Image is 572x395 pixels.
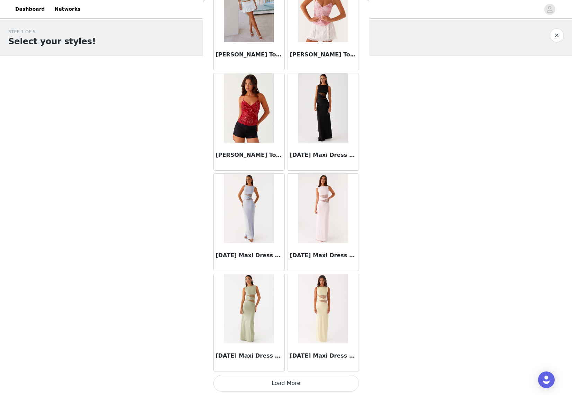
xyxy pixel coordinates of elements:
[290,352,357,360] h3: [DATE] Maxi Dress - Yellow
[11,1,49,17] a: Dashboard
[216,251,282,260] h3: [DATE] Maxi Dress - Blue
[298,174,348,243] img: Karma Maxi Dress - Pink
[216,51,282,59] h3: [PERSON_NAME] Top - Mint
[290,151,357,159] h3: [DATE] Maxi Dress - Black
[224,174,274,243] img: Karma Maxi Dress - Blue
[8,35,96,48] h1: Select your styles!
[290,251,357,260] h3: [DATE] Maxi Dress - Pink
[298,73,348,143] img: Karma Maxi Dress - Black
[216,151,282,159] h3: [PERSON_NAME] Top - Red
[216,352,282,360] h3: [DATE] Maxi Dress - Sage
[224,73,274,143] img: Kamilla Sequin Cami Top - Red
[298,274,348,343] img: Karma Maxi Dress - Yellow
[213,375,359,392] button: Load More
[538,371,555,388] div: Open Intercom Messenger
[8,28,96,35] div: STEP 1 OF 5
[546,4,553,15] div: avatar
[290,51,357,59] h3: [PERSON_NAME] Top - Pink
[50,1,85,17] a: Networks
[224,274,274,343] img: Karma Maxi Dress - Sage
